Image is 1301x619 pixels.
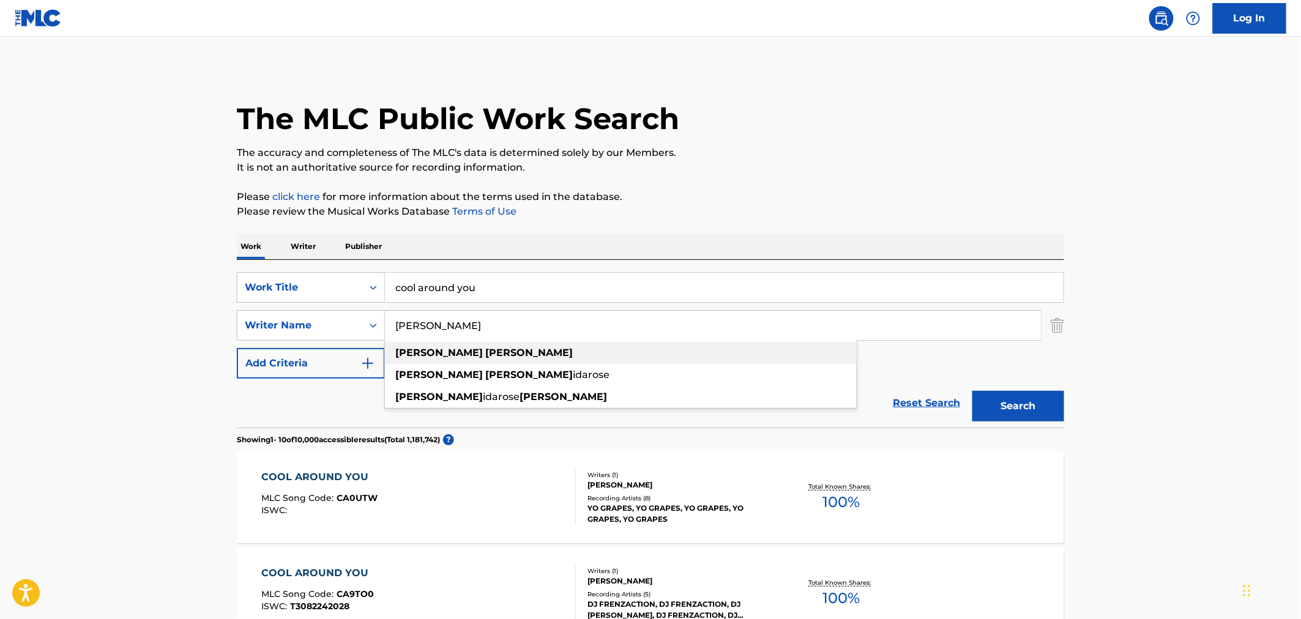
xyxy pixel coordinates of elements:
strong: [PERSON_NAME] [395,347,483,358]
span: ISWC : [262,601,291,612]
span: T3082242028 [291,601,350,612]
span: 100 % [822,491,860,513]
span: MLC Song Code : [262,588,337,599]
img: help [1186,11,1201,26]
a: Log In [1213,3,1286,34]
img: Delete Criterion [1051,310,1064,341]
a: click here [272,191,320,202]
span: idarose [573,369,609,380]
div: Drag [1243,573,1251,609]
strong: [PERSON_NAME] [395,369,483,380]
a: Reset Search [887,390,966,417]
div: COOL AROUND YOU [262,470,378,484]
p: Total Known Shares: [808,578,874,587]
p: It is not an authoritative source for recording information. [237,160,1064,175]
div: COOL AROUND YOU [262,566,375,580]
p: Total Known Shares: [808,482,874,491]
span: ISWC : [262,505,291,516]
p: Please for more information about the terms used in the database. [237,190,1064,204]
p: Showing 1 - 10 of 10,000 accessible results (Total 1,181,742 ) [237,434,440,445]
a: Public Search [1149,6,1174,31]
div: YO GRAPES, YO GRAPES, YO GRAPES, YO GRAPES, YO GRAPES [587,503,772,525]
div: Writer Name [245,318,355,333]
a: COOL AROUND YOUMLC Song Code:CA0UTWISWC:Writers (1)[PERSON_NAME]Recording Artists (8)YO GRAPES, Y... [237,451,1064,543]
strong: [PERSON_NAME] [485,347,573,358]
p: Work [237,234,265,259]
img: 9d2ae6d4665cec9f34b9.svg [360,356,375,371]
strong: [PERSON_NAME] [485,369,573,380]
p: Publisher [341,234,386,259]
div: Work Title [245,280,355,295]
div: [PERSON_NAME] [587,480,772,491]
div: Recording Artists ( 5 ) [587,590,772,599]
p: Please review the Musical Works Database [237,204,1064,219]
span: idarose [483,391,520,402]
div: [PERSON_NAME] [587,576,772,587]
div: Writers ( 1 ) [587,566,772,576]
button: Search [972,391,1064,421]
strong: [PERSON_NAME] [520,391,607,402]
img: search [1154,11,1169,26]
div: Writers ( 1 ) [587,470,772,480]
span: MLC Song Code : [262,492,337,503]
div: Recording Artists ( 8 ) [587,494,772,503]
a: Terms of Use [450,206,516,217]
span: CA0UTW [337,492,378,503]
h1: The MLC Public Work Search [237,100,679,137]
form: Search Form [237,272,1064,428]
p: Writer [287,234,319,259]
div: Help [1181,6,1206,31]
strong: [PERSON_NAME] [395,391,483,402]
span: CA9TO0 [337,588,375,599]
p: The accuracy and completeness of The MLC's data is determined solely by our Members. [237,146,1064,160]
span: ? [443,434,454,445]
button: Add Criteria [237,348,385,379]
img: MLC Logo [15,9,62,27]
iframe: Chat Widget [1240,560,1301,619]
span: 100 % [822,587,860,609]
